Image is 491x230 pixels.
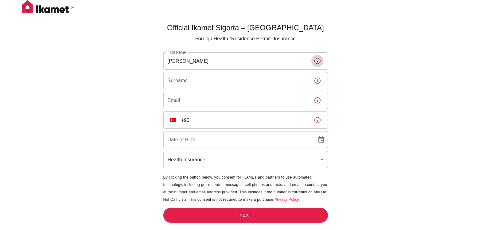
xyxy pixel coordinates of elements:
button: Choose date [315,134,327,146]
div: Health Insurance [163,151,328,168]
span: By clicking the button below, you consent for IKAMET and partners to use automated technology, in... [163,175,327,202]
label: First Name [168,50,186,55]
a: Privacy Policy. [275,197,300,202]
img: unknown [170,118,176,122]
button: Next [163,208,328,223]
input: DD/MM/YYYY [163,131,313,148]
p: Foreign Health “Residence Permit” Insurance [163,35,328,42]
h5: Official Ikamet Sigorta – [GEOGRAPHIC_DATA] [163,23,328,33]
button: Select country [168,115,179,126]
